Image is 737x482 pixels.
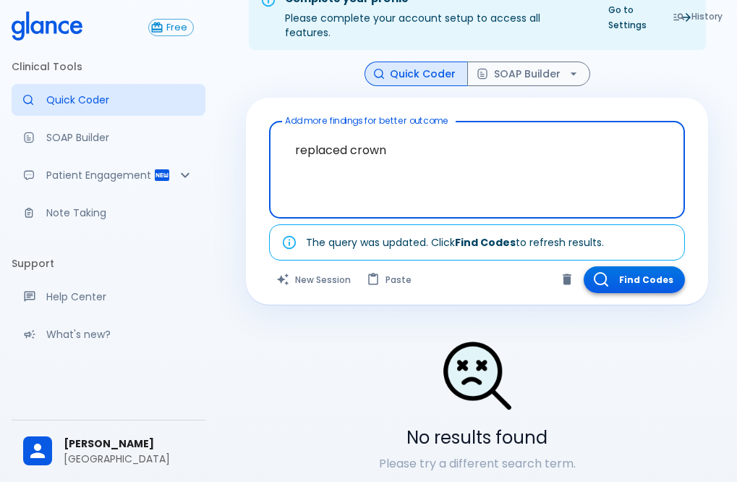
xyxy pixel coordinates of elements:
[12,426,205,476] div: [PERSON_NAME][GEOGRAPHIC_DATA]
[46,206,194,220] p: Note Taking
[64,452,194,466] p: [GEOGRAPHIC_DATA]
[12,49,205,84] li: Clinical Tools
[556,269,578,290] button: Clear
[584,266,685,293] button: Find Codes
[148,19,205,36] a: Click to view or change your subscription
[365,62,468,87] button: Quick Coder
[46,327,194,342] p: What's new?
[246,426,708,449] h5: No results found
[12,84,205,116] a: Moramiz: Find ICD10AM codes instantly
[148,19,194,36] button: Free
[12,246,205,281] li: Support
[12,159,205,191] div: Patient Reports & Referrals
[12,318,205,350] div: Recent updates and feature releases
[269,266,359,293] button: Clears all inputs and results.
[455,235,516,250] strong: Find Codes
[12,197,205,229] a: Advanced note-taking
[46,130,194,145] p: SOAP Builder
[665,6,731,27] button: History
[441,339,514,412] img: Search Not Found
[12,281,205,313] a: Get help from our support team
[467,62,590,87] button: SOAP Builder
[46,289,194,304] p: Help Center
[359,266,420,293] button: Paste from clipboard
[279,127,675,190] textarea: replaced crown
[46,93,194,107] p: Quick Coder
[246,455,708,473] p: Please try a different search term.
[161,22,193,33] span: Free
[12,368,205,402] li: Settings
[64,436,194,452] span: [PERSON_NAME]
[306,229,604,255] div: The query was updated. Click to refresh results.
[46,168,153,182] p: Patient Engagement
[12,122,205,153] a: Docugen: Compose a clinical documentation in seconds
